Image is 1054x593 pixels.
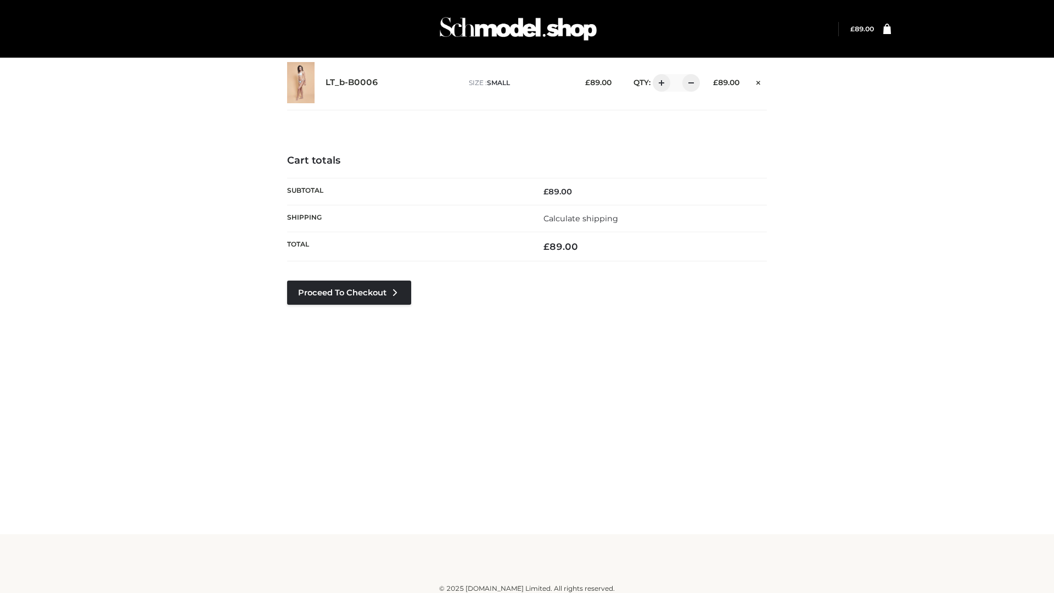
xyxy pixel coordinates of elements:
span: £ [850,25,855,33]
bdi: 89.00 [543,241,578,252]
a: Proceed to Checkout [287,281,411,305]
p: size : [469,78,568,88]
a: Remove this item [750,74,767,88]
div: QTY: [623,74,696,92]
th: Shipping [287,205,527,232]
img: LT_b-B0006 - SMALL [287,62,315,103]
a: Calculate shipping [543,214,618,223]
th: Total [287,232,527,261]
span: £ [543,241,550,252]
span: £ [585,78,590,87]
span: £ [713,78,718,87]
span: £ [543,187,548,197]
img: Schmodel Admin 964 [436,7,601,51]
bdi: 89.00 [713,78,739,87]
bdi: 89.00 [585,78,612,87]
h4: Cart totals [287,155,767,167]
th: Subtotal [287,178,527,205]
a: £89.00 [850,25,874,33]
bdi: 89.00 [543,187,572,197]
a: LT_b-B0006 [326,77,378,88]
bdi: 89.00 [850,25,874,33]
span: SMALL [487,79,510,87]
